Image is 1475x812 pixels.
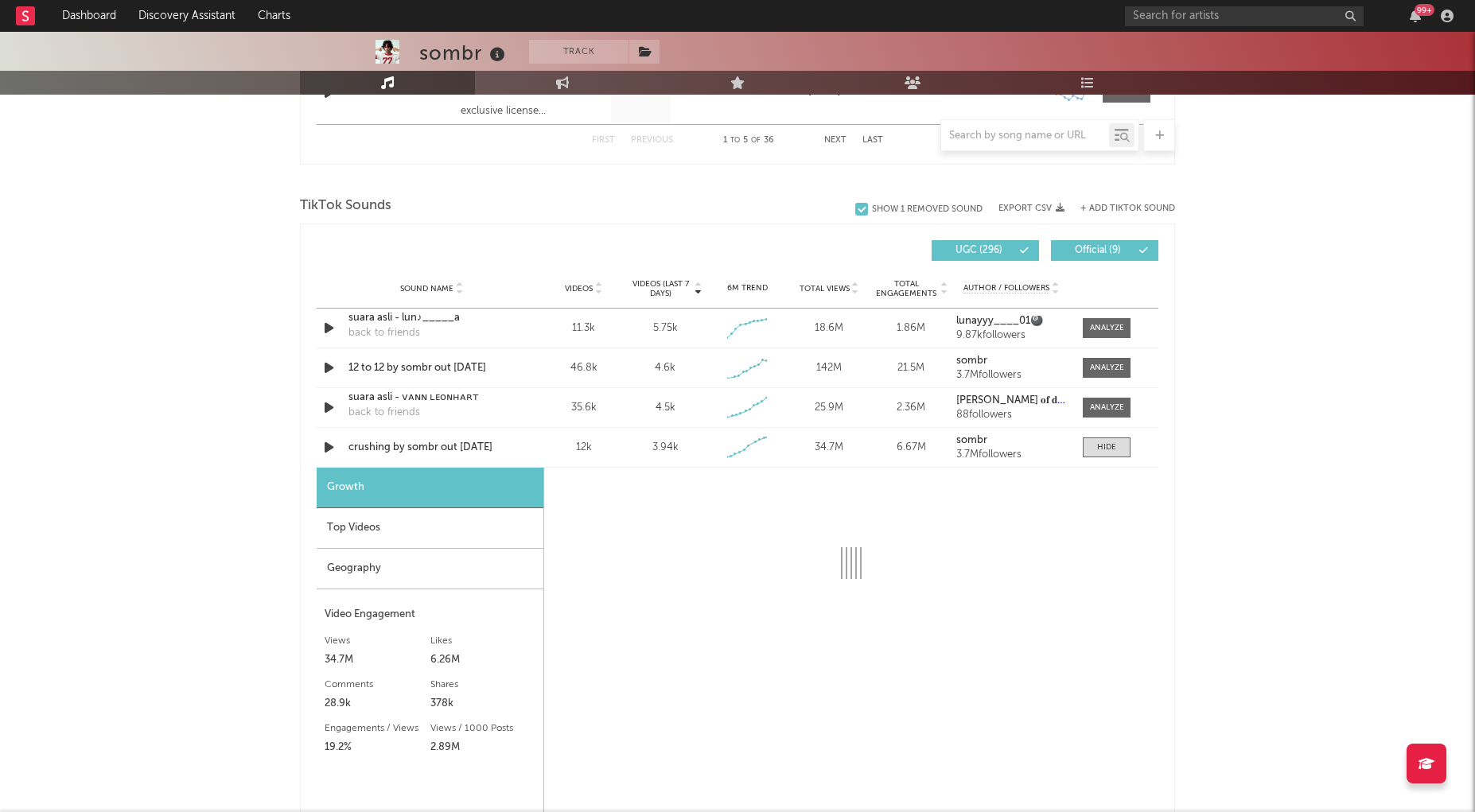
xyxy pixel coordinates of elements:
span: Total Views [800,284,850,293]
input: Search by song name or URL [941,130,1109,142]
div: 4.6k [655,360,675,376]
a: sombr [956,355,1067,367]
a: suara asli - lun♪_____a [348,310,515,326]
div: 88 followers [956,410,1067,421]
div: 35.6k [547,400,621,416]
div: Comments [325,675,430,694]
strong: sombr [956,435,987,445]
a: lunayyy____01🎱 [956,316,1067,327]
div: back to friends [348,405,420,421]
div: 5.75k [653,321,678,336]
a: crushing by sombr out [DATE] [348,440,515,456]
div: 28.9k [325,694,430,713]
button: + Add TikTok Sound [1064,204,1175,213]
span: Official ( 9 ) [1061,246,1134,255]
strong: sombr [956,355,987,366]
span: UGC ( 296 ) [942,246,1015,255]
div: 34.7M [325,651,430,670]
div: Geography [317,549,543,589]
div: Engagements / Views [325,719,430,738]
div: Top Videos [317,508,543,549]
div: 3.7M followers [956,370,1067,381]
span: TikTok Sounds [300,196,391,216]
span: Sound Name [400,284,453,293]
div: 6.26M [430,651,536,670]
div: Views [325,631,430,651]
div: 2.89M [430,738,536,757]
div: 46.8k [547,360,621,376]
div: 21.5M [874,360,948,376]
a: 12 to 12 by sombr out [DATE] [348,360,515,376]
div: Show 1 Removed Sound [872,204,983,215]
div: 25.9M [792,400,866,416]
div: 34.7M [792,440,866,456]
button: Official(9) [1051,240,1158,261]
strong: lunayyy____01🎱 [956,316,1043,326]
a: sombr [956,435,1067,446]
a: [PERSON_NAME] 𝐨𝐟 𝐝𝐞𝐬𝐭𝐢𝐧𝐲 [956,395,1067,406]
span: Videos [565,284,593,293]
span: Author / Followers [963,283,1049,293]
div: 378k [430,694,536,713]
span: Videos (last 7 days) [629,279,693,298]
div: 3.7M followers [956,449,1067,460]
div: 9.87k followers [956,330,1067,341]
span: Total Engagements [874,279,939,298]
div: 18.6M [792,321,866,336]
div: sombr [419,40,509,66]
input: Search for artists [1125,6,1364,26]
div: 19.2% [325,738,430,757]
div: 12k [547,440,621,456]
button: Track [529,40,629,64]
a: suara asli - ᴠᴀɴɴ ʟᴇᴏɴʜᴀʀᴛ [348,390,515,406]
div: 4.5k [656,400,675,416]
button: 99+ [1410,10,1421,22]
div: Growth [317,468,543,508]
div: back to friends [348,325,420,341]
div: Video Engagement [325,605,535,624]
div: 6M Trend [710,282,784,294]
div: 3.94k [652,440,679,456]
button: + Add TikTok Sound [1080,204,1175,213]
button: UGC(296) [932,240,1039,261]
strong: [PERSON_NAME] 𝐨𝐟 𝐝𝐞𝐬𝐭𝐢𝐧𝐲 [956,395,1084,406]
div: 11.3k [547,321,621,336]
div: 99 + [1415,4,1434,16]
div: 1.86M [874,321,948,336]
button: Export CSV [998,204,1064,213]
div: Likes [430,631,536,651]
div: 2.36M [874,400,948,416]
div: 6.67M [874,440,948,456]
div: 142M [792,360,866,376]
div: Views / 1000 Posts [430,719,536,738]
div: Shares [430,675,536,694]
